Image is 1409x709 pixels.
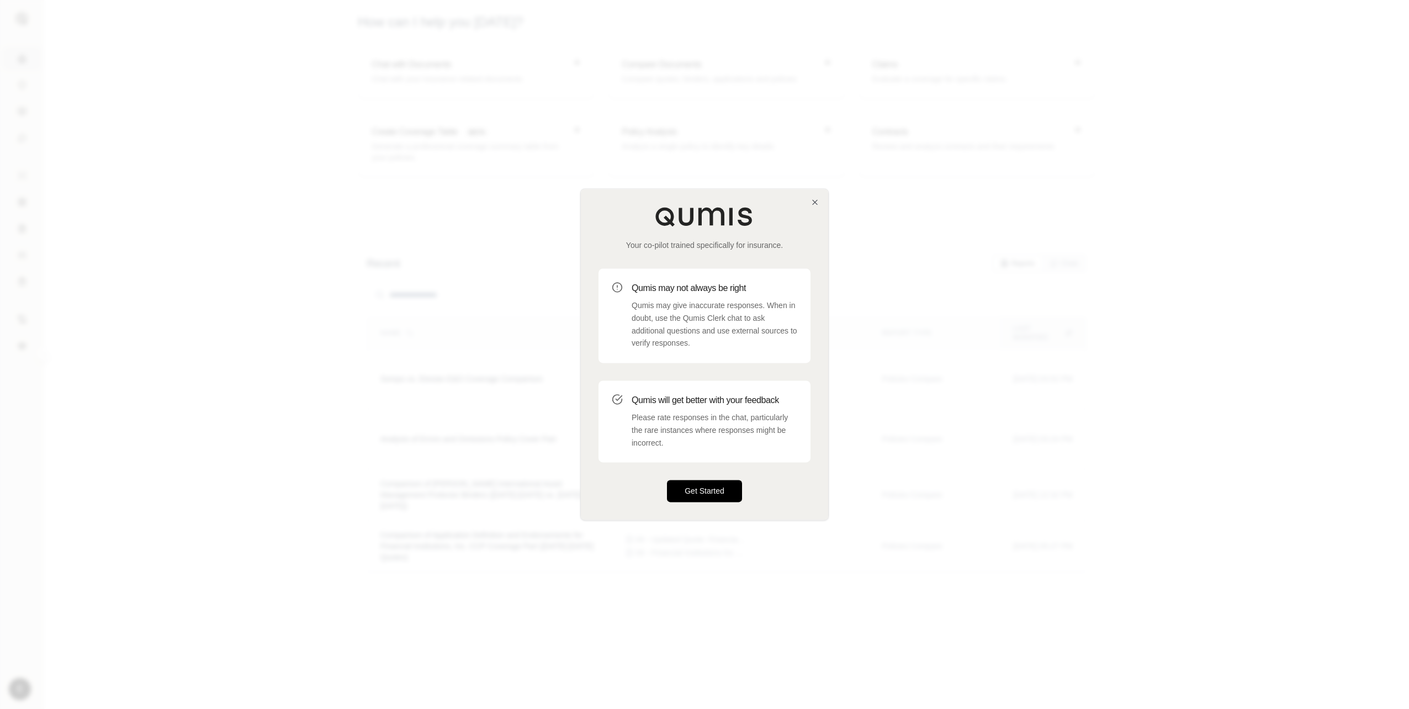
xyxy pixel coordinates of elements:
img: Qumis Logo [655,207,754,226]
p: Qumis may give inaccurate responses. When in doubt, use the Qumis Clerk chat to ask additional qu... [632,299,797,350]
p: Your co-pilot trained specifically for insurance. [598,240,811,251]
p: Please rate responses in the chat, particularly the rare instances where responses might be incor... [632,411,797,449]
h3: Qumis will get better with your feedback [632,394,797,407]
button: Get Started [667,480,742,502]
h3: Qumis may not always be right [632,282,797,295]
